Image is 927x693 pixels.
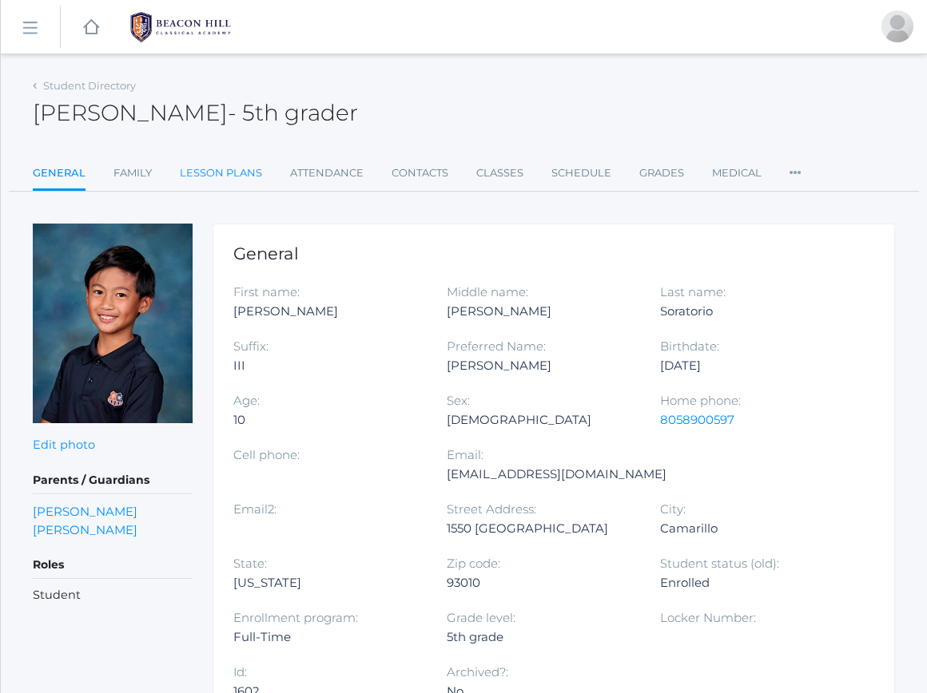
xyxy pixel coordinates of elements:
[33,224,193,423] img: Matteo Soratorio
[447,573,636,592] div: 93010
[660,610,756,625] label: Locker Number:
[392,157,448,189] a: Contacts
[660,339,719,354] label: Birthdate:
[447,556,500,571] label: Zip code:
[233,447,300,462] label: Cell phone:
[447,284,528,299] label: Middle name:
[233,573,423,592] div: [US_STATE]
[660,556,779,571] label: Student status (old):
[660,412,734,427] a: 8058900597
[476,157,523,189] a: Classes
[233,393,260,408] label: Age:
[712,157,762,189] a: Medical
[233,610,358,625] label: Enrollment program:
[121,7,241,47] img: BHCALogos-05-308ed15e86a5a0abce9b8dd61676a3503ac9727e845dece92d48e8588c001991.png
[233,302,423,321] div: [PERSON_NAME]
[660,573,849,592] div: Enrolled
[660,356,849,375] div: [DATE]
[447,610,515,625] label: Grade level:
[660,393,741,408] label: Home phone:
[33,467,193,494] h5: Parents / Guardians
[447,302,636,321] div: [PERSON_NAME]
[233,501,277,517] label: Email2:
[447,410,636,430] div: [DEMOGRAPHIC_DATA]
[447,339,546,354] label: Preferred Name:
[660,519,849,538] div: Camarillo
[660,284,726,299] label: Last name:
[660,302,849,321] div: Soratorio
[233,356,423,375] div: III
[33,552,193,579] h5: Roles
[447,447,483,462] label: Email:
[113,157,152,189] a: Family
[233,284,300,299] label: First name:
[233,339,269,354] label: Suffix:
[447,501,536,517] label: Street Address:
[233,410,423,430] div: 10
[660,501,686,517] label: City:
[233,628,423,647] div: Full-Time
[290,157,364,189] a: Attendance
[233,664,247,679] label: Id:
[447,519,636,538] div: 1550 [GEOGRAPHIC_DATA]
[447,465,666,484] div: [EMAIL_ADDRESS][DOMAIN_NAME]
[33,157,86,192] a: General
[228,99,358,126] span: - 5th grader
[33,438,95,452] a: Edit photo
[551,157,611,189] a: Schedule
[43,79,136,92] a: Student Directory
[447,628,636,647] div: 5th grade
[447,393,470,408] label: Sex:
[233,556,267,571] label: State:
[881,10,913,42] div: Lew Soratorio
[33,587,193,604] li: Student
[33,502,137,521] a: [PERSON_NAME]
[639,157,684,189] a: Grades
[447,664,508,679] label: Archived?:
[233,244,874,263] h1: General
[33,521,137,539] a: [PERSON_NAME]
[447,356,636,375] div: [PERSON_NAME]
[33,101,358,125] h2: [PERSON_NAME]
[180,157,262,189] a: Lesson Plans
